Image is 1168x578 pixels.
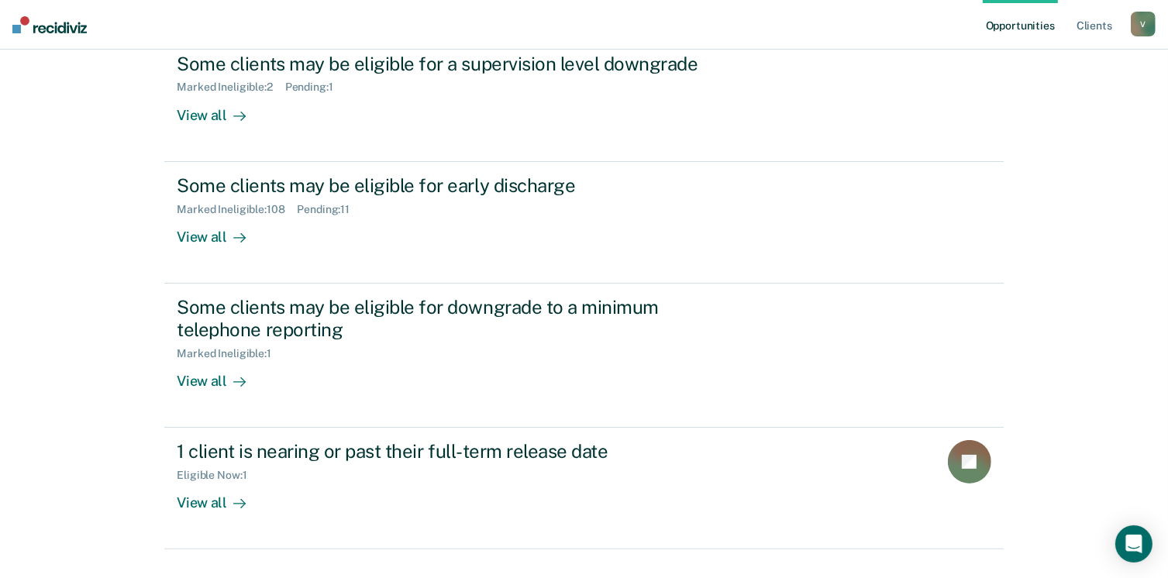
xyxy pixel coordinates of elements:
a: Some clients may be eligible for a supervision level downgradeMarked Ineligible:2Pending:1View all [164,40,1003,162]
div: View all [177,94,264,124]
a: Some clients may be eligible for early dischargeMarked Ineligible:108Pending:11View all [164,162,1003,284]
a: Some clients may be eligible for downgrade to a minimum telephone reportingMarked Ineligible:1Vie... [164,284,1003,428]
div: Marked Ineligible : 108 [177,203,297,216]
div: Marked Ineligible : 1 [177,347,283,360]
div: Some clients may be eligible for a supervision level downgrade [177,53,721,75]
a: 1 client is nearing or past their full-term release dateEligible Now:1View all [164,428,1003,549]
div: Open Intercom Messenger [1115,525,1152,563]
div: View all [177,482,264,512]
div: Some clients may be eligible for downgrade to a minimum telephone reporting [177,296,721,341]
div: Marked Ineligible : 2 [177,81,284,94]
div: View all [177,360,264,390]
div: Pending : 11 [297,203,362,216]
img: Recidiviz [12,16,87,33]
div: View all [177,215,264,246]
div: 1 client is nearing or past their full-term release date [177,440,721,463]
div: Some clients may be eligible for early discharge [177,174,721,197]
button: V [1131,12,1156,36]
div: Pending : 1 [285,81,346,94]
div: Eligible Now : 1 [177,469,259,482]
